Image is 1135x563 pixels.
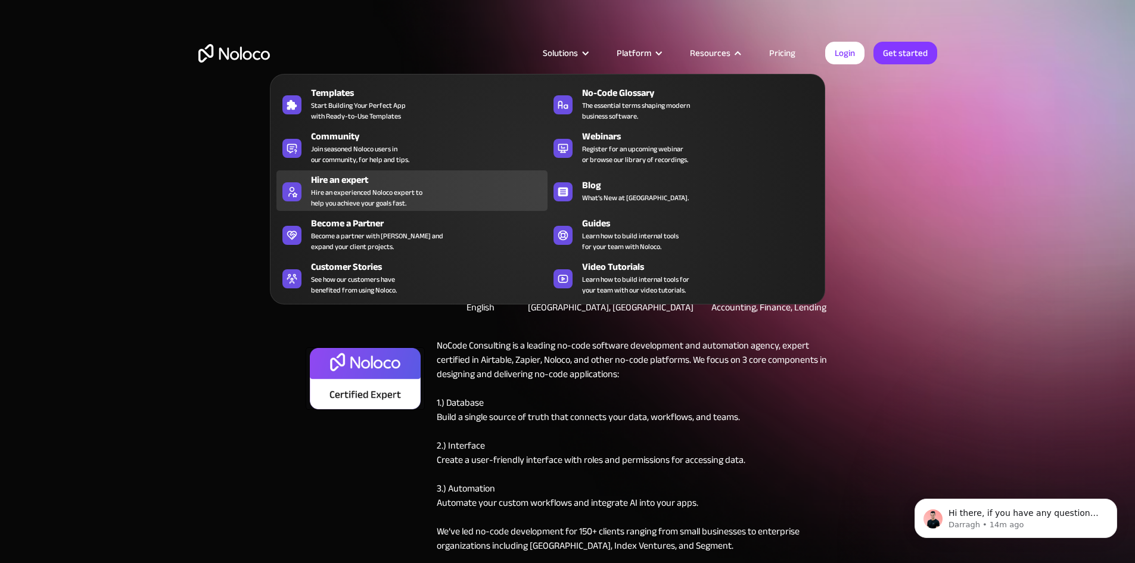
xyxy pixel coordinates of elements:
div: Platform [617,45,651,61]
a: TemplatesStart Building Your Perfect Appwith Ready-to-Use Templates [276,83,548,124]
div: Customer Stories [311,260,553,274]
span: Learn how to build internal tools for your team with Noloco. [582,231,679,252]
span: The essential terms shaping modern business software. [582,100,690,122]
a: Pricing [754,45,810,61]
a: BlogWhat's New at [GEOGRAPHIC_DATA]. [548,170,819,211]
div: [GEOGRAPHIC_DATA], [GEOGRAPHIC_DATA] [528,300,694,315]
span: What's New at [GEOGRAPHIC_DATA]. [582,192,689,203]
a: Become a PartnerBecome a partner with [PERSON_NAME] andexpand your client projects. [276,214,548,254]
nav: Resources [270,57,825,304]
a: Get started [873,42,937,64]
div: Accounting, Finance, Lending [711,300,826,315]
div: Solutions [543,45,578,61]
a: Customer StoriesSee how our customers havebenefited from using Noloco. [276,257,548,298]
div: Community [311,129,553,144]
div: Templates [311,86,553,100]
div: Blog [582,178,824,192]
div: Video Tutorials [582,260,824,274]
a: WebinarsRegister for an upcoming webinaror browse our library of recordings. [548,127,819,167]
div: English [467,300,511,315]
div: Solutions [528,45,602,61]
a: Video TutorialsLearn how to build internal tools foryour team with our video tutorials. [548,257,819,298]
span: Learn how to build internal tools for your team with our video tutorials. [582,274,689,296]
iframe: Intercom notifications message [897,474,1135,557]
a: Hire an expertHire an experienced Noloco expert tohelp you achieve your goals fast. [276,170,548,211]
a: GuidesLearn how to build internal toolsfor your team with Noloco. [548,214,819,254]
div: Resources [690,45,730,61]
div: Resources [675,45,754,61]
span: Register for an upcoming webinar or browse our library of recordings. [582,144,688,165]
div: Webinars [582,129,824,144]
span: Start Building Your Perfect App with Ready-to-Use Templates [311,100,406,122]
div: Hire an experienced Noloco expert to help you achieve your goals fast. [311,187,422,209]
div: Platform [602,45,675,61]
div: Hire an expert [311,173,553,187]
a: Login [825,42,865,64]
div: Become a Partner [311,216,553,231]
div: Guides [582,216,824,231]
a: No-Code GlossaryThe essential terms shaping modernbusiness software. [548,83,819,124]
span: Join seasoned Noloco users in our community, for help and tips. [311,144,409,165]
div: No-Code Glossary [582,86,824,100]
a: home [198,44,270,63]
div: Become a partner with [PERSON_NAME] and expand your client projects. [311,231,443,252]
a: CommunityJoin seasoned Noloco users inour community, for help and tips. [276,127,548,167]
span: See how our customers have benefited from using Noloco. [311,274,397,296]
